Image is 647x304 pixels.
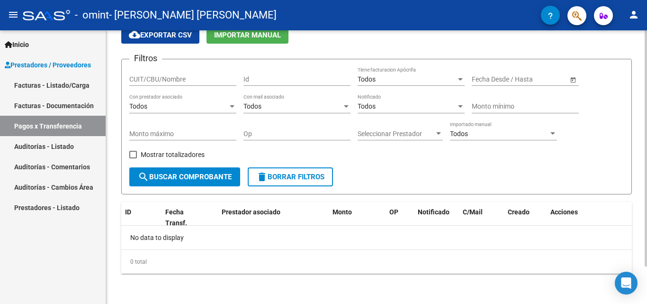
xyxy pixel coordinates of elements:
div: Open Intercom Messenger [615,272,638,295]
span: Notificado [418,208,449,216]
span: Todos [129,102,147,110]
mat-icon: search [138,171,149,183]
span: Fecha Transf. [165,208,187,227]
button: Exportar CSV [121,26,199,44]
span: Buscar Comprobante [138,173,232,181]
span: Seleccionar Prestador [358,130,434,138]
span: Todos [358,102,376,110]
span: Prestadores / Proveedores [5,60,91,70]
button: Importar Manual [207,26,288,44]
datatable-header-cell: Notificado [414,202,459,233]
span: Importar Manual [214,31,281,39]
span: Borrar Filtros [256,173,324,181]
mat-icon: delete [256,171,268,183]
button: Borrar Filtros [248,167,333,186]
span: Exportar CSV [129,31,192,39]
span: Inicio [5,39,29,50]
span: Todos [450,130,468,138]
mat-icon: person [628,9,639,20]
button: Open calendar [568,74,578,84]
span: Todos [358,75,376,83]
span: Monto [332,208,352,216]
span: Todos [243,102,261,110]
datatable-header-cell: Fecha Transf. [162,202,204,233]
input: Fecha inicio [472,75,506,83]
datatable-header-cell: ID [121,202,162,233]
datatable-header-cell: Prestador asociado [218,202,329,233]
span: Prestador asociado [222,208,280,216]
h3: Filtros [129,52,162,65]
div: 0 total [121,250,632,274]
datatable-header-cell: Creado [504,202,547,233]
button: Buscar Comprobante [129,167,240,186]
span: - [PERSON_NAME] [PERSON_NAME] [109,5,277,26]
span: C/Mail [463,208,483,216]
div: No data to display [121,226,632,249]
datatable-header-cell: OP [386,202,414,233]
span: Creado [508,208,530,216]
datatable-header-cell: C/Mail [459,202,504,233]
datatable-header-cell: Monto [329,202,386,233]
span: Mostrar totalizadores [141,149,205,160]
span: - omint [75,5,109,26]
input: Fecha fin [514,75,561,83]
span: OP [389,208,398,216]
mat-icon: cloud_download [129,29,140,40]
datatable-header-cell: Acciones [547,202,632,233]
mat-icon: menu [8,9,19,20]
span: ID [125,208,131,216]
span: Acciones [550,208,578,216]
